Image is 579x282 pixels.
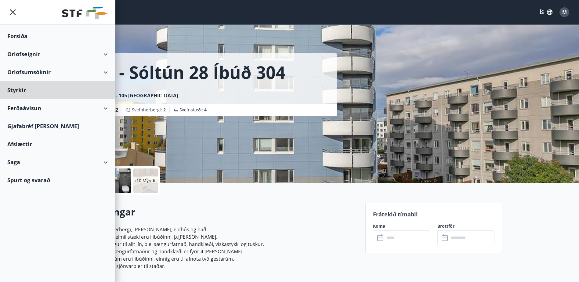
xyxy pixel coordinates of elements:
[7,27,108,45] div: Forsíða
[89,248,358,255] li: Sængur – sængurfatnaður og handklæði er fyrir 4 [PERSON_NAME].
[437,223,494,229] label: Brottför
[134,178,157,184] p: +10 Myndir
[89,255,358,262] li: Tvö hjónarúm eru í íbúðinni, einnig eru til afnota tvö gestarúm.
[89,240,358,248] li: Félagið leggur til allt lín, þ.e. sængurfatnað, handklæði, viskastykki og tuskur.
[373,210,494,218] p: Frátekið tímabil
[7,7,18,18] button: menu
[7,99,108,117] div: Ferðaávísun
[89,262,358,270] li: Internet og sjónvarp er til staðar.
[536,7,556,18] button: ÍS
[7,117,108,135] div: Gjafabréf [PERSON_NAME]
[7,81,108,99] div: Styrkir
[204,107,207,113] span: 4
[62,7,108,19] img: union_logo
[89,233,358,240] li: Öll helstu heimilistæki eru í íbúðinni, þ.[PERSON_NAME].
[77,205,358,219] h2: Upplýsingar
[92,92,178,99] span: Sóltún 28 - 105 [GEOGRAPHIC_DATA]
[562,9,567,16] span: M
[179,107,207,113] span: Svefnstæði :
[163,107,166,113] span: 2
[7,63,108,81] div: Orlofsumsóknir
[132,107,166,113] span: Svefnherbergi :
[7,153,108,171] div: Saga
[7,135,108,153] div: Afslættir
[557,5,572,20] button: M
[7,45,108,63] div: Orlofseignir
[85,60,285,84] h1: STA - Sóltún 28 Íbúð 304
[373,223,430,229] label: Koma
[89,226,358,233] li: Tvö svefnherbergi, [PERSON_NAME], eldhús og bað.
[7,171,108,189] div: Spurt og svarað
